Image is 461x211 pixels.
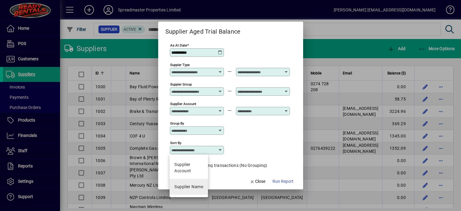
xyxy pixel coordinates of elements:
[174,161,203,174] span: Supplier Account
[170,179,208,195] mat-option: Supplier Name
[170,63,190,67] mat-label: Suppier Type
[170,121,184,125] mat-label: Group by
[250,178,265,185] span: Close
[247,176,268,187] button: Close
[170,43,187,47] mat-label: As at Date
[180,162,267,168] label: List outstanding transactions (No Grouping)
[158,22,248,36] h2: Supplier Aged Trial Balance
[273,178,294,185] span: Run Report
[270,176,296,187] button: Run Report
[170,82,192,86] mat-label: Suppier Group
[170,141,181,145] mat-label: Sort by
[174,184,203,190] div: Supplier Name
[170,102,196,106] mat-label: Supplier Account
